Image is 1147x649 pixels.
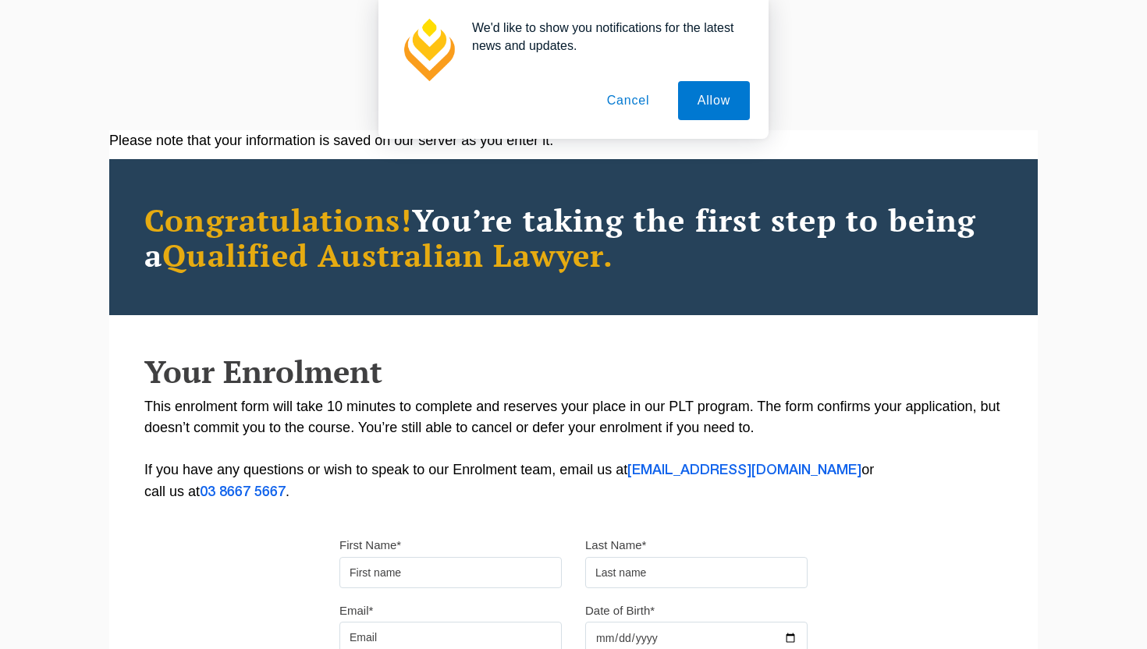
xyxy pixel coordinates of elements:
label: Date of Birth* [585,603,655,619]
label: Email* [339,603,373,619]
span: Congratulations! [144,199,412,240]
button: Cancel [588,81,669,120]
div: We'd like to show you notifications for the latest news and updates. [460,19,750,55]
button: Allow [678,81,750,120]
input: Last name [585,557,808,588]
label: Last Name* [585,537,646,553]
span: Qualified Australian Lawyer. [162,234,613,275]
img: notification icon [397,19,460,81]
label: First Name* [339,537,401,553]
p: This enrolment form will take 10 minutes to complete and reserves your place in our PLT program. ... [144,396,1003,503]
h2: You’re taking the first step to being a [144,202,1003,272]
h2: Your Enrolment [144,354,1003,388]
input: First name [339,557,562,588]
div: Please note that your information is saved on our server as you enter it. [109,130,1038,151]
a: [EMAIL_ADDRESS][DOMAIN_NAME] [627,464,861,477]
a: 03 8667 5667 [200,486,286,498]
